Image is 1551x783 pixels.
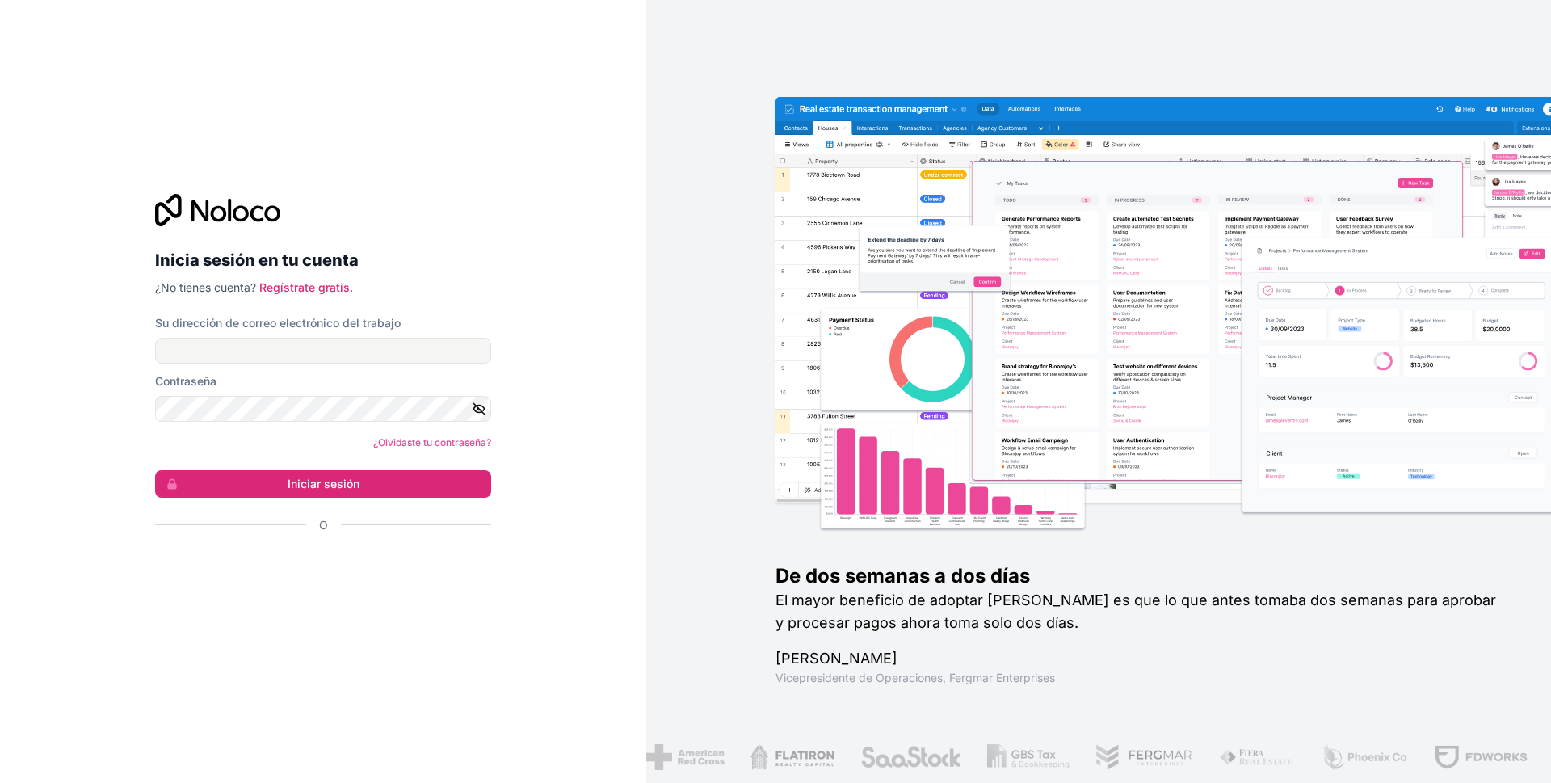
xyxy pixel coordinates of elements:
[155,316,401,330] font: Su dirección de correo electrónico del trabajo
[259,280,353,294] a: Regístrate gratis.
[949,671,1055,684] font: Fergmar Enterprises
[288,477,359,490] font: Iniciar sesión
[147,551,486,587] iframe: Botón Iniciar sesión con Google
[155,280,256,294] font: ¿No tienes cuenta?
[1320,744,1407,770] img: /activos/phoenix-BREaitsQ.png
[1432,744,1527,770] img: /activos/fdworks-Bi04fVtw.png
[373,436,491,448] a: ¿Olvidaste tu contraseña?
[775,564,1030,587] font: De dos semanas a dos días
[155,338,491,364] input: Dirección de correo electrónico
[645,744,723,770] img: /activos/cruz-roja-americana-BAupjrZR.png
[986,744,1069,770] img: /activos/gbstax-C-GtDUiK.png
[775,650,897,667] font: [PERSON_NAME]
[1218,744,1294,770] img: /activos/fiera-fwj2N5v4.png
[155,396,491,422] input: Contraseña
[155,374,216,388] font: Contraseña
[859,744,960,770] img: /activos/saastock-C6Zbiodz.png
[319,518,328,532] font: O
[775,591,1496,631] font: El mayor beneficio de adoptar [PERSON_NAME] es que lo que antes tomaba dos semanas para aprobar y...
[943,671,946,684] font: ,
[155,470,491,498] button: Iniciar sesión
[1094,744,1192,770] img: /activos/fergmar-CudnrXN5.png
[775,671,943,684] font: Vicepresidente de Operaciones
[750,744,834,770] img: /activos/flatiron-C8eUkumj.png
[155,250,359,270] font: Inicia sesión en tu cuenta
